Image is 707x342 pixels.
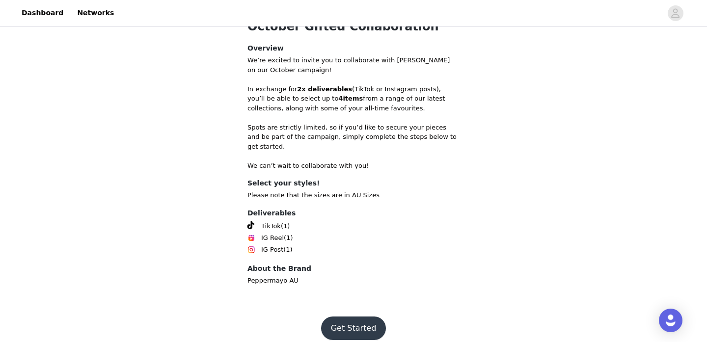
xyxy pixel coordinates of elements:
[247,178,460,188] h4: Select your styles!
[283,245,292,255] span: (1)
[671,5,680,21] div: avatar
[297,85,352,93] strong: 2x deliverables
[247,190,460,200] p: Please note that the sizes are in AU Sizes
[261,245,283,255] span: IG Post
[321,316,386,340] button: Get Started
[343,95,363,102] strong: items
[16,2,69,24] a: Dashboard
[247,43,460,53] h4: Overview
[247,246,255,254] img: Instagram Icon
[71,2,120,24] a: Networks
[247,208,460,218] h4: Deliverables
[247,55,460,75] p: We’re excited to invite you to collaborate with [PERSON_NAME] on our October campaign!
[247,84,460,113] p: In exchange for (TikTok or Instagram posts), you’ll be able to select up to from a range of our l...
[261,221,281,231] span: TikTok
[284,233,293,243] span: (1)
[247,234,255,242] img: Instagram Reels Icon
[247,18,460,35] h1: October Gifted Collaboration
[659,309,682,332] div: Open Intercom Messenger
[247,276,460,286] p: Peppermayo AU
[338,95,343,102] strong: 4
[261,233,284,243] span: IG Reel
[281,221,290,231] span: (1)
[247,263,460,274] h4: About the Brand
[247,161,460,171] p: We can’t wait to collaborate with you!
[247,123,460,152] p: Spots are strictly limited, so if you’d like to secure your pieces and be part of the campaign, s...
